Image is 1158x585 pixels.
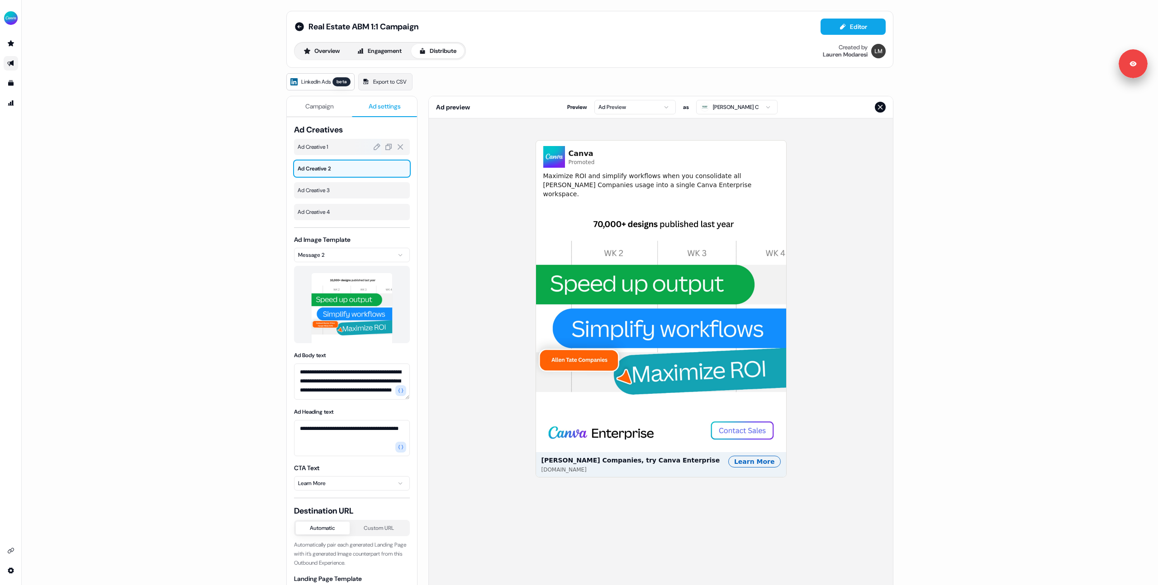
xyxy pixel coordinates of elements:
span: Export to CSV [373,77,407,86]
a: Go to integrations [4,543,18,558]
label: Ad Image Template [294,236,351,244]
label: Ad Heading text [294,408,333,415]
a: Go to integrations [4,563,18,578]
div: Learn More [728,456,781,467]
label: Ad Body text [294,352,326,359]
span: Ad Creative 2 [298,164,406,173]
span: Ad Creatives [294,124,410,135]
button: [PERSON_NAME] Companies, try Canva Enterprise[DOMAIN_NAME]Learn More [536,202,786,477]
div: Lauren Modaresi [823,51,868,58]
span: Maximize ROI and simplify workflows when you consolidate all [PERSON_NAME] Companies usage into a... [543,171,779,198]
a: Go to attribution [4,96,18,110]
span: Ad Creative 4 [298,208,406,217]
div: beta [332,77,351,86]
span: [PERSON_NAME] Companies, try Canva Enterprise [541,456,720,465]
a: Editor [821,23,886,33]
button: Close preview [875,102,886,113]
span: [DOMAIN_NAME] [541,467,587,473]
button: Custom URL [350,522,408,534]
button: Engagement [349,44,409,58]
button: Distribute [411,44,464,58]
span: Destination URL [294,505,410,516]
a: Export to CSV [358,73,413,90]
span: Automatically pair each generated Landing Page with it’s generated Image counterpart from this Ou... [294,541,406,566]
span: Ad Creative 3 [298,186,406,195]
a: Go to templates [4,76,18,90]
span: Ad settings [369,102,401,111]
button: Editor [821,19,886,35]
label: CTA Text [294,464,319,472]
button: Overview [296,44,347,58]
a: Go to prospects [4,36,18,51]
span: LinkedIn Ads [301,77,331,86]
span: Ad preview [436,103,470,112]
span: Preview [567,103,587,112]
a: LinkedIn Adsbeta [286,73,355,90]
span: Canva [569,148,595,159]
button: Automatic [296,522,350,534]
a: Go to outbound experience [4,56,18,71]
span: Promoted [569,159,595,166]
label: Landing Page Template [294,575,362,583]
span: Ad Creative 1 [298,142,406,151]
div: Created by [839,44,868,51]
span: Real Estate ABM 1:1 Campaign [308,21,418,32]
img: Lauren [871,44,886,58]
span: Campaign [305,102,334,111]
span: as [683,103,689,112]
